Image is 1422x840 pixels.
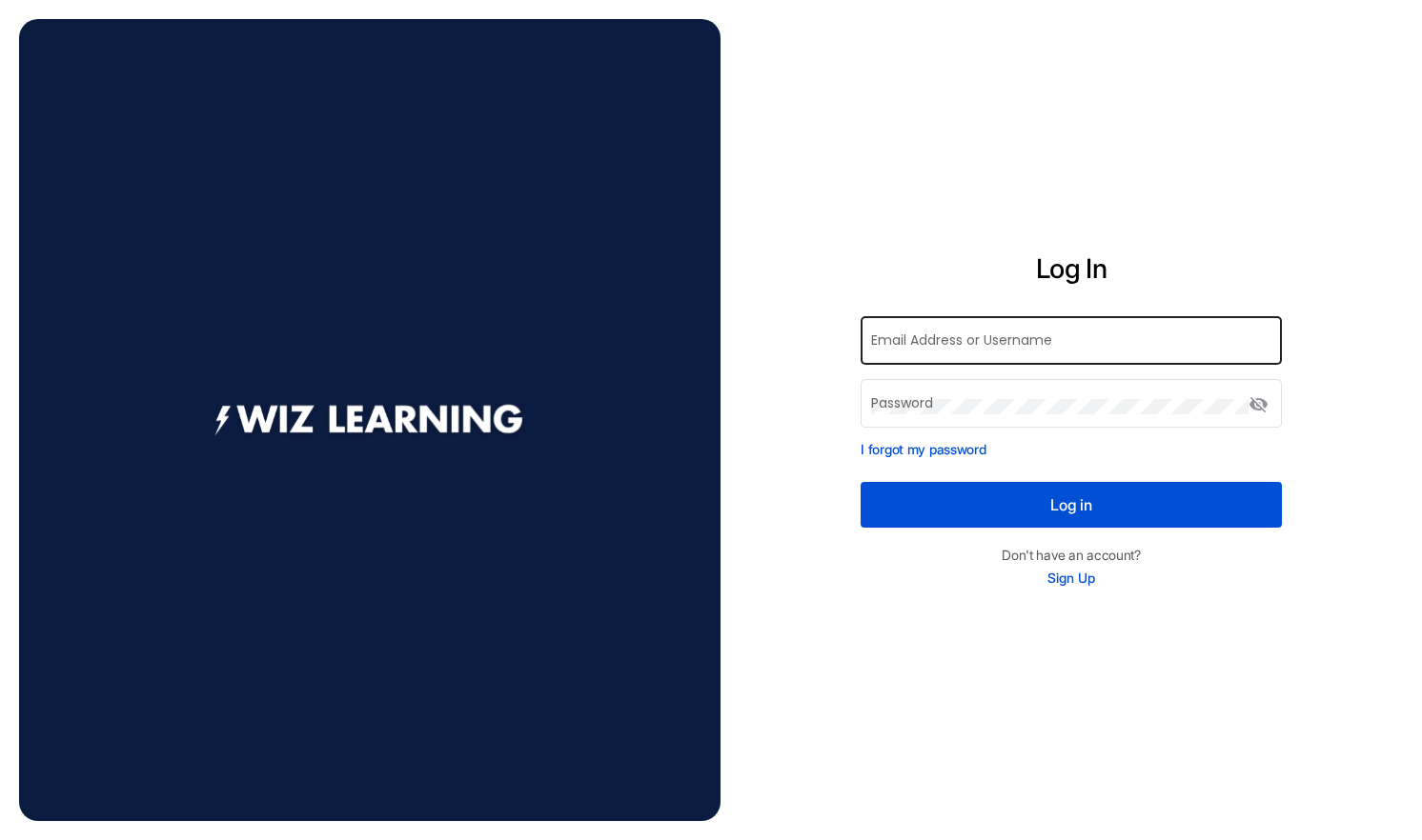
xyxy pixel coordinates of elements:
mat-icon: visibility_off [1249,393,1271,416]
a: Sign Up [1047,570,1095,586]
img: footer logo [210,394,530,447]
h2: Log In [861,251,1282,286]
p: I forgot my password [861,439,1282,459]
button: Log in [861,482,1282,528]
p: Don't have an account? [1002,545,1141,565]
